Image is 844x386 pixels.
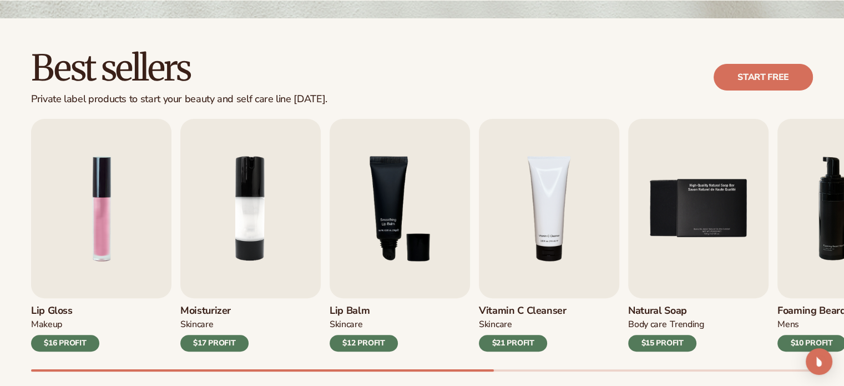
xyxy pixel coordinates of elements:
div: BODY Care [628,319,666,330]
h3: Moisturizer [180,305,249,317]
div: $21 PROFIT [479,335,547,352]
h3: Vitamin C Cleanser [479,305,567,317]
div: $15 PROFIT [628,335,696,352]
h3: Lip Gloss [31,305,99,317]
div: $16 PROFIT [31,335,99,352]
div: SKINCARE [180,319,213,330]
div: TRENDING [670,319,704,330]
a: 3 / 9 [330,119,470,352]
a: 1 / 9 [31,119,171,352]
a: Start free [714,64,813,91]
a: 4 / 9 [479,119,619,352]
a: 5 / 9 [628,119,769,352]
div: MAKEUP [31,319,62,330]
div: $17 PROFIT [180,335,249,352]
h3: Natural Soap [628,305,704,317]
div: mens [777,319,799,330]
h3: Lip Balm [330,305,398,317]
div: Open Intercom Messenger [806,348,832,375]
div: Private label products to start your beauty and self care line [DATE]. [31,93,327,106]
h2: Best sellers [31,49,327,87]
div: Skincare [479,319,512,330]
a: 2 / 9 [180,119,321,352]
div: SKINCARE [330,319,362,330]
div: $12 PROFIT [330,335,398,352]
